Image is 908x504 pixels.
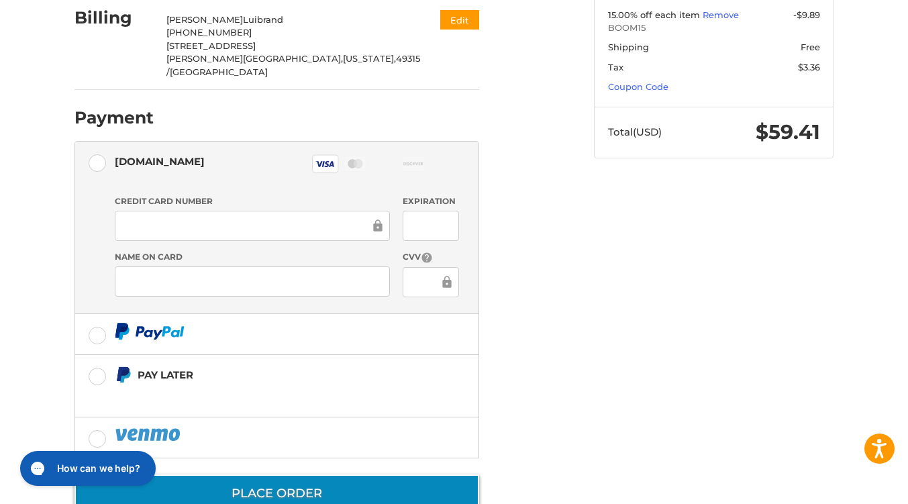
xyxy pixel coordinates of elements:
[74,7,153,28] h2: Billing
[608,125,662,138] span: Total (USD)
[166,53,420,77] span: 49315 /
[440,10,479,30] button: Edit
[703,9,739,20] a: Remove
[115,426,183,443] img: PayPal icon
[243,14,283,25] span: Luibrand
[756,119,820,144] span: $59.41
[170,66,268,77] span: [GEOGRAPHIC_DATA]
[13,446,160,491] iframe: Gorgias live chat messenger
[74,107,154,128] h2: Payment
[115,251,390,263] label: Name on Card
[166,27,252,38] span: [PHONE_NUMBER]
[115,323,185,340] img: PayPal icon
[138,364,395,386] div: Pay Later
[115,389,395,401] iframe: PayPal Message 1
[801,42,820,52] span: Free
[608,81,668,92] a: Coupon Code
[608,21,820,35] span: BOOM15
[608,62,623,72] span: Tax
[115,366,132,383] img: Pay Later icon
[115,195,390,207] label: Credit Card Number
[166,53,343,64] span: [PERSON_NAME][GEOGRAPHIC_DATA],
[403,251,458,264] label: CVV
[608,42,649,52] span: Shipping
[343,53,396,64] span: [US_STATE],
[403,195,458,207] label: Expiration
[115,150,205,172] div: [DOMAIN_NAME]
[793,9,820,20] span: -$9.89
[798,62,820,72] span: $3.36
[166,14,243,25] span: [PERSON_NAME]
[166,40,256,51] span: [STREET_ADDRESS]
[608,9,703,20] span: 15.00% off each item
